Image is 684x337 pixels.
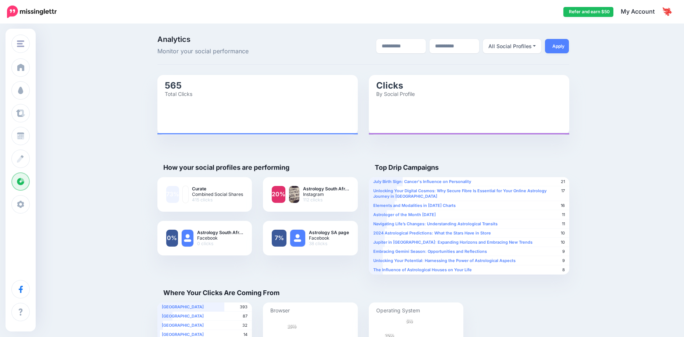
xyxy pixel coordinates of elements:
a: 20% [272,186,285,203]
span: Facebook [309,235,349,241]
span: 393 [240,304,247,310]
b: July Birth Sign: Cancer's Influence on Personality [373,179,471,184]
span: 8 [562,267,565,273]
img: user_default_image.png [182,230,193,247]
span: Combined Social Shares [192,191,243,197]
b: Embracing Gemini Season: Opportunities and Reflections [373,249,487,254]
b: Astrology SA page [309,230,349,235]
span: 11 [562,221,565,227]
span: 0 clicks [197,241,243,246]
span: Facebook [197,235,243,241]
span: 87 [243,313,247,319]
a: My Account [613,3,673,21]
img: .png-82458 [289,186,299,203]
b: Navigating Life’s Changes: Understanding Astrological Transits [373,221,498,226]
b: Unlocking Your Potential: Harnessing the Power of Astrological Aspects [373,258,516,263]
div: All Social Profiles [488,42,532,51]
text: 565 [165,80,182,90]
a: Refer and earn $50 [563,7,613,17]
b: Unlocking Your Digital Cosmos: Why Secure Fibre Is Essential for Your Online Astrology Journey in... [373,188,546,199]
span: 16 [561,203,565,208]
img: menu.png [17,40,24,47]
h4: Top Drip Campaigns [369,164,439,172]
b: Jupiter in [GEOGRAPHIC_DATA]: Expanding Horizons and Embracing New Trends [373,240,532,245]
span: 10 [561,240,565,245]
text: Browser [270,307,290,313]
b: Curate [192,186,243,191]
text: Clicks [376,80,403,90]
b: [GEOGRAPHIC_DATA] [162,332,204,337]
b: Elements and Modalities in [DATE] Charts [373,203,456,208]
span: 9 [562,258,565,263]
button: All Social Profiles [483,39,542,53]
span: 38 clicks [309,241,349,246]
b: Astrology South Afr… [197,230,243,235]
span: 10 [561,230,565,236]
b: [GEOGRAPHIC_DATA] [162,313,204,319]
img: user_default_image.png [290,230,305,247]
b: Astrologer of the Month [DATE] [373,212,436,217]
text: Total Clicks [165,90,192,97]
span: 9 [562,249,565,254]
b: [GEOGRAPHIC_DATA] [162,323,204,328]
text: Operating System [376,307,420,313]
span: 415 clicks [192,197,243,202]
span: 21 [561,179,565,184]
span: 32 [242,323,247,328]
img: Missinglettr [7,6,57,18]
a: 0% [166,230,178,247]
span: 17 [561,188,565,194]
b: The Influence of Astrological Houses on Your Life [373,267,472,272]
b: Astrology South Afr… [303,186,349,191]
span: Instagram [303,191,349,197]
text: By Social Profile [376,90,415,97]
b: [GEOGRAPHIC_DATA] [162,304,204,309]
span: 112 clicks [303,197,349,202]
a: 73% [166,186,179,203]
h4: Where Your Clicks Are Coming From [157,289,279,297]
span: Analytics [157,36,287,43]
span: Monitor your social performance [157,47,287,56]
button: Apply [545,39,569,53]
h4: How your social profiles are performing [157,164,289,172]
span: 11 [562,212,565,218]
b: 2024 Astrological Predictions: What the Stars Have in Store [373,230,491,236]
a: 7% [272,230,286,247]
